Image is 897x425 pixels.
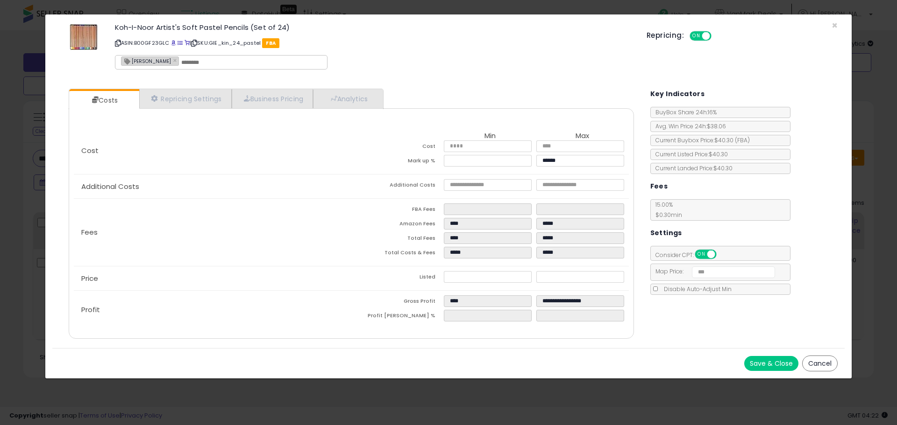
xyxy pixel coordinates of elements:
span: ON [696,251,707,258]
h5: Settings [650,227,682,239]
h3: Koh-I-Noor Artist's Soft Pastel Pencils (Set of 24) [115,24,633,31]
p: Profit [74,306,351,314]
a: Repricing Settings [139,89,232,108]
td: Additional Costs [351,179,444,194]
th: Min [444,132,536,140]
span: OFF [715,251,730,258]
span: Consider CPT: [651,251,729,259]
span: BuyBox Share 24h: 16% [651,108,717,116]
span: Map Price: [651,267,776,275]
h5: Fees [650,181,668,192]
img: 616Fp-pgiJL._SL60_.jpg [70,24,98,50]
span: OFF [710,32,725,40]
span: Disable Auto-Adjust Min [659,285,732,293]
a: Business Pricing [232,89,313,108]
h5: Repricing: [647,32,684,39]
span: ( FBA ) [735,136,750,144]
td: Listed [351,271,444,286]
td: Mark up % [351,155,444,169]
p: Cost [74,147,351,154]
td: Total Costs & Fees [351,247,444,261]
span: Current Landed Price: $40.30 [651,164,733,172]
span: FBA [262,38,279,48]
h5: Key Indicators [650,88,705,100]
button: Cancel [802,355,838,371]
p: Fees [74,229,351,236]
th: Max [536,132,629,140]
span: Avg. Win Price 24h: $38.06 [651,122,726,130]
span: × [832,19,838,32]
p: Price [74,275,351,282]
td: Total Fees [351,232,444,247]
a: Costs [69,91,138,110]
a: All offer listings [178,39,183,47]
a: Analytics [313,89,382,108]
td: Cost [351,140,444,155]
span: Current Listed Price: $40.30 [651,150,728,158]
span: 15.00 % [651,201,682,219]
a: × [173,56,179,64]
p: Additional Costs [74,183,351,190]
span: $40.30 [714,136,750,144]
a: Your listing only [185,39,190,47]
span: [PERSON_NAME] [121,57,171,65]
span: $0.30 min [651,211,682,219]
button: Save & Close [744,356,798,371]
td: FBA Fees [351,203,444,218]
td: Amazon Fees [351,218,444,232]
td: Gross Profit [351,295,444,310]
p: ASIN: B00GF23GLC | SKU: GIE_kin_24_pastel [115,35,633,50]
td: Profit [PERSON_NAME] % [351,310,444,324]
span: ON [691,32,702,40]
a: BuyBox page [171,39,176,47]
span: Current Buybox Price: [651,136,750,144]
